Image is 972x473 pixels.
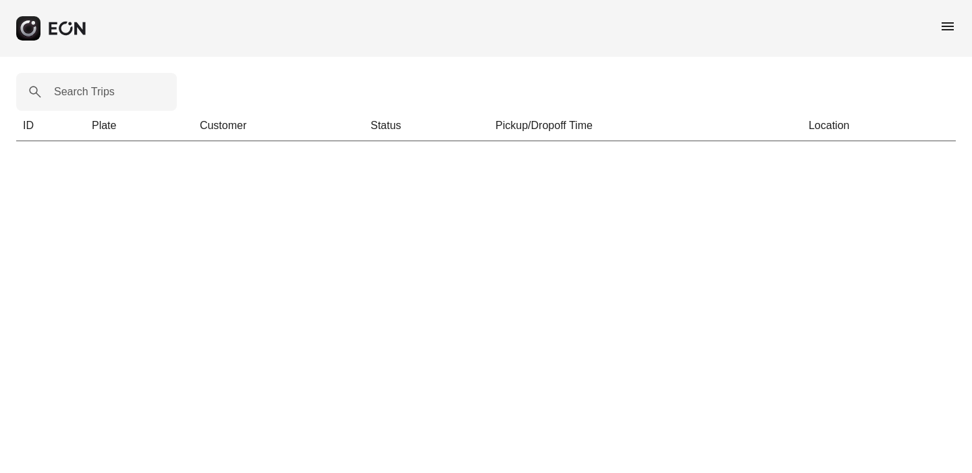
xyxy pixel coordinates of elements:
[364,111,489,141] th: Status
[85,111,193,141] th: Plate
[489,111,802,141] th: Pickup/Dropoff Time
[940,18,956,34] span: menu
[193,111,364,141] th: Customer
[16,111,85,141] th: ID
[802,111,956,141] th: Location
[54,84,115,100] label: Search Trips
